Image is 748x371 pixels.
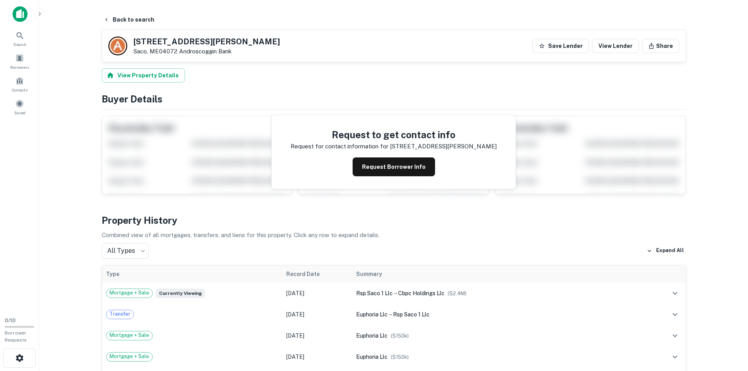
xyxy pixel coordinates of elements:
iframe: Chat Widget [709,308,748,346]
button: Save Lender [532,39,589,53]
td: [DATE] [282,304,352,325]
h5: [STREET_ADDRESS][PERSON_NAME] [134,38,280,46]
span: Mortgage + Sale [106,353,152,360]
button: expand row [668,329,682,342]
a: View Lender [592,39,639,53]
button: Back to search [100,13,157,27]
td: [DATE] [282,283,352,304]
th: Type [102,265,283,283]
div: → [356,310,646,319]
button: Share [642,39,679,53]
h4: Request to get contact info [291,128,497,142]
span: rsp saco 1 llc [393,311,430,318]
a: Borrowers [2,51,37,72]
a: Contacts [2,73,37,95]
h4: Property History [102,213,686,227]
span: euphoria llc [356,354,388,360]
button: expand row [668,308,682,321]
button: Request Borrower Info [353,157,435,176]
span: Currently viewing [156,289,205,298]
span: rsp saco 1 llc [356,290,393,296]
span: Saved [14,110,26,116]
div: → [356,289,646,298]
div: All Types [102,243,149,259]
span: Borrower Requests [5,330,27,343]
td: [DATE] [282,325,352,346]
p: [STREET_ADDRESS][PERSON_NAME] [390,142,497,151]
td: [DATE] [282,346,352,367]
span: euphoria llc [356,333,388,339]
th: Record Date [282,265,352,283]
span: 0 / 10 [5,318,16,323]
a: Saved [2,96,37,117]
span: Mortgage + Sale [106,331,152,339]
button: expand row [668,287,682,300]
span: Borrowers [10,64,29,70]
img: capitalize-icon.png [13,6,27,22]
button: Expand All [645,245,686,257]
th: Summary [352,265,649,283]
span: euphoria llc [356,311,388,318]
span: Search [13,41,26,48]
span: ($ 150k ) [391,333,409,339]
h4: Buyer Details [102,92,686,106]
p: Saco, ME04072 [134,48,280,55]
span: ($ 2.4M ) [448,291,466,296]
span: Mortgage + Sale [106,289,152,297]
p: Combined view of all mortgages, transfers, and liens for this property. Click any row to expand d... [102,230,686,240]
button: View Property Details [102,68,185,82]
span: Contacts [12,87,27,93]
a: Search [2,28,37,49]
span: ($ 150k ) [391,354,409,360]
button: expand row [668,350,682,364]
p: Request for contact information for [291,142,388,151]
a: Androscoggin Bank [179,48,232,55]
span: Transfer [106,310,134,318]
span: cbpc holdings llc [398,290,444,296]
